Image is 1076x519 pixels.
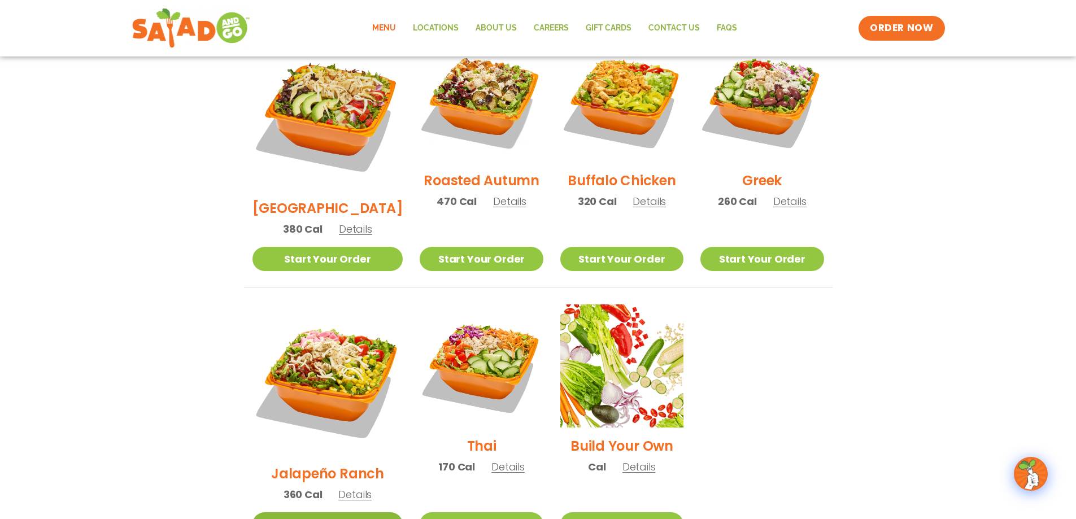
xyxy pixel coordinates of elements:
span: 470 Cal [437,194,477,209]
span: 380 Cal [283,221,323,237]
a: Locations [404,15,467,41]
a: FAQs [708,15,746,41]
span: Details [493,194,526,208]
span: Details [773,194,807,208]
span: 360 Cal [284,487,323,502]
a: GIFT CARDS [577,15,640,41]
a: Start Your Order [560,247,683,271]
img: Product photo for Greek Salad [700,39,824,162]
a: Start Your Order [252,247,403,271]
h2: Greek [742,171,782,190]
img: wpChatIcon [1015,458,1047,490]
span: Cal [588,459,605,474]
img: Product photo for Buffalo Chicken Salad [560,39,683,162]
span: 260 Cal [718,194,757,209]
span: 170 Cal [438,459,475,474]
h2: Thai [467,436,496,456]
a: Careers [525,15,577,41]
img: new-SAG-logo-768×292 [132,6,251,51]
span: 320 Cal [578,194,617,209]
a: About Us [467,15,525,41]
nav: Menu [364,15,746,41]
img: Product photo for Roasted Autumn Salad [420,39,543,162]
a: Start Your Order [700,247,824,271]
img: Product photo for Jalapeño Ranch Salad [252,304,403,455]
span: Details [339,222,372,236]
a: Start Your Order [420,247,543,271]
a: Contact Us [640,15,708,41]
a: Menu [364,15,404,41]
h2: Jalapeño Ranch [271,464,384,483]
h2: Build Your Own [570,436,673,456]
h2: Buffalo Chicken [568,171,676,190]
span: Details [338,487,372,501]
span: Details [633,194,666,208]
img: Product photo for BBQ Ranch Salad [252,39,403,190]
a: ORDER NOW [859,16,944,41]
span: Details [491,460,525,474]
img: Product photo for Thai Salad [420,304,543,428]
h2: Roasted Autumn [424,171,539,190]
img: Product photo for Build Your Own [560,304,683,428]
span: ORDER NOW [870,21,933,35]
h2: [GEOGRAPHIC_DATA] [252,198,403,218]
span: Details [622,460,656,474]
